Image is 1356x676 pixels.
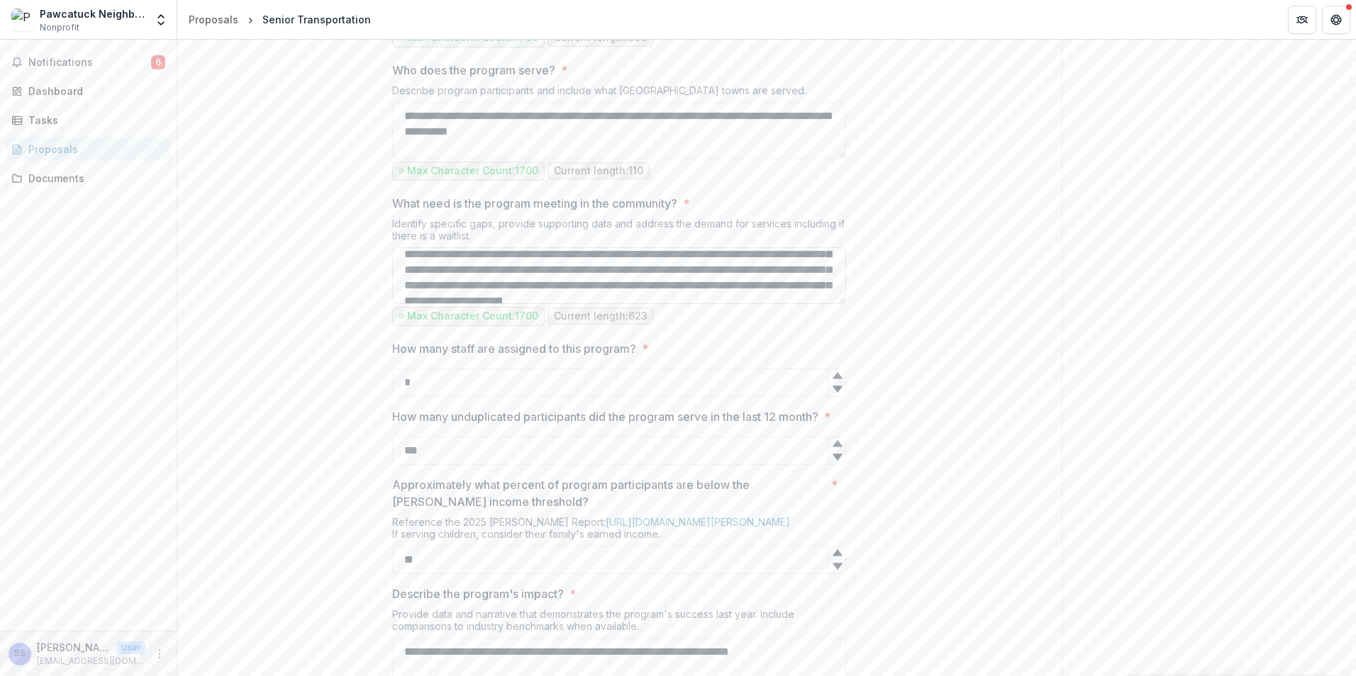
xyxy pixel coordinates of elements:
[151,55,165,69] span: 6
[262,12,371,27] div: Senior Transportation
[392,218,846,247] div: Identify specific gaps, provide supporting data and address the demand for services including if ...
[407,310,538,322] p: Max Character Count: 1700
[40,21,79,34] span: Nonprofit
[151,646,168,663] button: More
[28,171,160,186] div: Documents
[392,195,677,212] p: What need is the program meeting in the community?
[606,516,790,528] a: [URL][DOMAIN_NAME][PERSON_NAME]
[37,655,145,667] p: [EMAIL_ADDRESS][DOMAIN_NAME]
[392,62,555,79] p: Who does the program serve?
[392,608,846,638] div: Provide data and narrative that demonstrates the program's success last year. Include comparisons...
[183,9,244,30] a: Proposals
[6,167,171,190] a: Documents
[6,79,171,103] a: Dashboard
[392,408,818,425] p: How many unduplicated participants did the program serve in the last 12 month?
[28,84,160,98] div: Dashboard
[28,113,160,128] div: Tasks
[151,6,171,34] button: Open entity switcher
[554,165,643,177] p: Current length: 110
[392,340,636,357] p: How many staff are assigned to this program?
[392,476,826,510] p: Approximately what percent of program participants are below the [PERSON_NAME] income threshold?
[6,137,171,161] a: Proposals
[28,142,160,157] div: Proposals
[407,165,538,177] p: Max Character Count: 1700
[554,310,648,322] p: Current length: 623
[116,641,145,654] p: User
[37,640,111,655] p: [PERSON_NAME]
[392,516,846,546] div: Reference the 2025 [PERSON_NAME] Report: If serving children, consider their family's earned income.
[392,585,564,602] p: Describe the program's impact?
[189,12,238,27] div: Proposals
[1288,6,1316,34] button: Partners
[183,9,377,30] nav: breadcrumb
[6,108,171,132] a: Tasks
[40,6,145,21] div: Pawcatuck Neighborhood Center, Inc.
[14,649,26,658] div: Susan Sedensky
[28,57,151,69] span: Notifications
[392,84,846,102] div: Describe program participants and include what [GEOGRAPHIC_DATA] towns are served.
[1322,6,1350,34] button: Get Help
[6,51,171,74] button: Notifications6
[11,9,34,31] img: Pawcatuck Neighborhood Center, Inc.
